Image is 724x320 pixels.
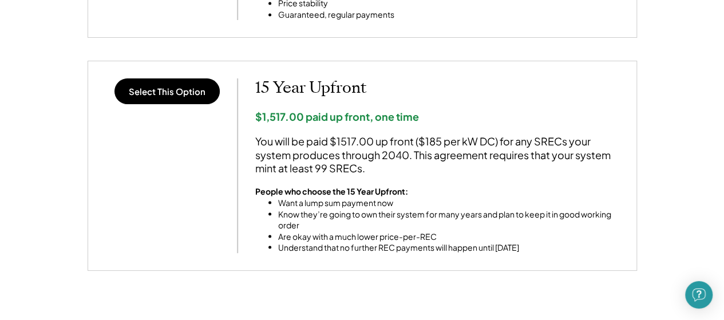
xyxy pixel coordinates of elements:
div: You will be paid $1517.00 up front ($185 per kW DC) for any SRECs your system produces through 20... [255,134,619,174]
li: Want a lump sum payment now [278,197,619,208]
h2: 15 Year Upfront [255,78,619,98]
button: Select This Option [114,78,220,104]
li: Understand that no further REC payments will happen until [DATE] [278,242,619,253]
li: Are okay with a much lower price-per-REC [278,231,619,242]
div: Open Intercom Messenger [685,281,713,309]
li: Guaranteed, regular payments [278,9,422,21]
li: Know they’re going to own their system for many years and plan to keep it in good working order [278,208,619,231]
strong: People who choose the 15 Year Upfront: [255,185,408,196]
div: $1,517.00 paid up front, one time [255,109,619,123]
